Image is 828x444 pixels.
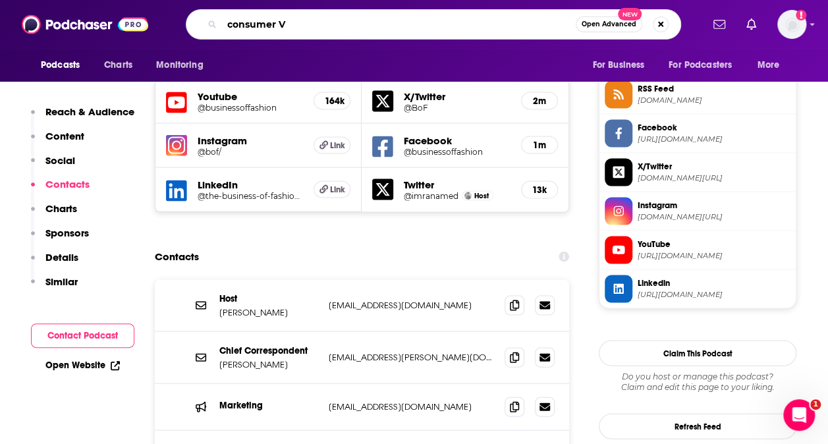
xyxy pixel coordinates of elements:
button: Claim This Podcast [599,340,796,366]
span: Charts [104,56,132,74]
span: instagram.com/bof/ [638,211,790,221]
span: Monitoring [156,56,203,74]
h5: 1m [532,139,547,150]
a: @businessoffashion [404,146,510,156]
h5: 2m [532,95,547,106]
a: @businessoffashion [198,102,303,112]
h5: X/Twitter [404,90,510,102]
span: Linkedin [638,277,790,289]
a: RSS Feed[DOMAIN_NAME] [605,80,790,108]
span: twitter.com/BoF [638,173,790,182]
a: Charts [96,53,140,78]
p: Similar [45,275,78,288]
span: https://www.facebook.com/businessoffashion [638,134,790,144]
a: Show notifications dropdown [708,13,731,36]
a: @imranamed [404,190,458,200]
span: X/Twitter [638,160,790,172]
span: New [618,8,642,20]
span: More [758,56,780,74]
span: Do you host or manage this podcast? [599,371,796,381]
button: Open AdvancedNew [576,16,642,32]
p: Details [45,251,78,264]
p: Chief Correspondent [219,345,318,356]
button: Similar [31,275,78,300]
button: open menu [583,53,661,78]
button: Sponsors [31,227,89,251]
span: Podcasts [41,56,80,74]
button: Show profile menu [777,10,806,39]
span: Link [330,140,345,150]
span: For Podcasters [669,56,732,74]
p: [PERSON_NAME] [219,358,318,370]
h5: Instagram [198,134,303,146]
span: feeds.acast.com [638,95,790,105]
h5: 164k [325,95,339,106]
span: Facebook [638,121,790,133]
span: Open Advanced [582,21,636,28]
input: Search podcasts, credits, & more... [222,14,576,35]
a: Link [314,180,350,198]
span: https://www.linkedin.com/company/the-business-of-fashion/mycompany/ [638,289,790,299]
p: Social [45,154,75,167]
span: For Business [592,56,644,74]
h5: 13k [532,184,547,195]
h5: Youtube [198,90,303,102]
p: Sponsors [45,227,89,239]
span: Host [474,191,489,200]
span: Logged in as cgiron [777,10,806,39]
h5: Twitter [404,178,510,190]
a: Linkedin[URL][DOMAIN_NAME] [605,275,790,302]
span: Link [330,184,345,194]
span: 1 [810,399,821,410]
span: https://www.youtube.com/@businessoffashion [638,250,790,260]
button: open menu [147,53,220,78]
p: Charts [45,202,77,215]
button: open menu [660,53,751,78]
button: Contacts [31,178,90,202]
button: Reach & Audience [31,105,134,130]
img: Imran Amed [464,192,472,199]
img: iconImage [166,134,187,155]
h5: LinkedIn [198,178,303,190]
p: Reach & Audience [45,105,134,118]
button: Refresh Feed [599,413,796,439]
img: User Profile [777,10,806,39]
a: @bof/ [198,146,303,156]
p: Content [45,130,84,142]
a: @the-business-of-fashion/mycompany/ [198,190,303,200]
p: [PERSON_NAME] [219,306,318,318]
div: Search podcasts, credits, & more... [186,9,681,40]
button: Contact Podcast [31,323,134,348]
p: [EMAIL_ADDRESS][PERSON_NAME][DOMAIN_NAME] [329,351,494,362]
div: Claim and edit this page to your liking. [599,371,796,392]
a: X/Twitter[DOMAIN_NAME][URL] [605,158,790,186]
svg: Add a profile image [796,10,806,20]
button: Social [31,154,75,179]
button: open menu [748,53,796,78]
span: RSS Feed [638,82,790,94]
p: [EMAIL_ADDRESS][DOMAIN_NAME] [329,299,494,310]
a: YouTube[URL][DOMAIN_NAME] [605,236,790,264]
p: Marketing [219,399,318,410]
p: Contacts [45,178,90,190]
p: Host [219,292,318,304]
img: Podchaser - Follow, Share and Rate Podcasts [22,12,148,37]
a: Link [314,136,350,153]
h5: @BoF [404,102,510,112]
span: Instagram [638,199,790,211]
a: Open Website [45,360,120,371]
p: [EMAIL_ADDRESS][DOMAIN_NAME] [329,401,494,412]
span: YouTube [638,238,790,250]
button: Details [31,251,78,275]
iframe: Intercom live chat [783,399,815,431]
a: Show notifications dropdown [741,13,761,36]
button: Content [31,130,84,154]
h2: Contacts [155,244,199,269]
